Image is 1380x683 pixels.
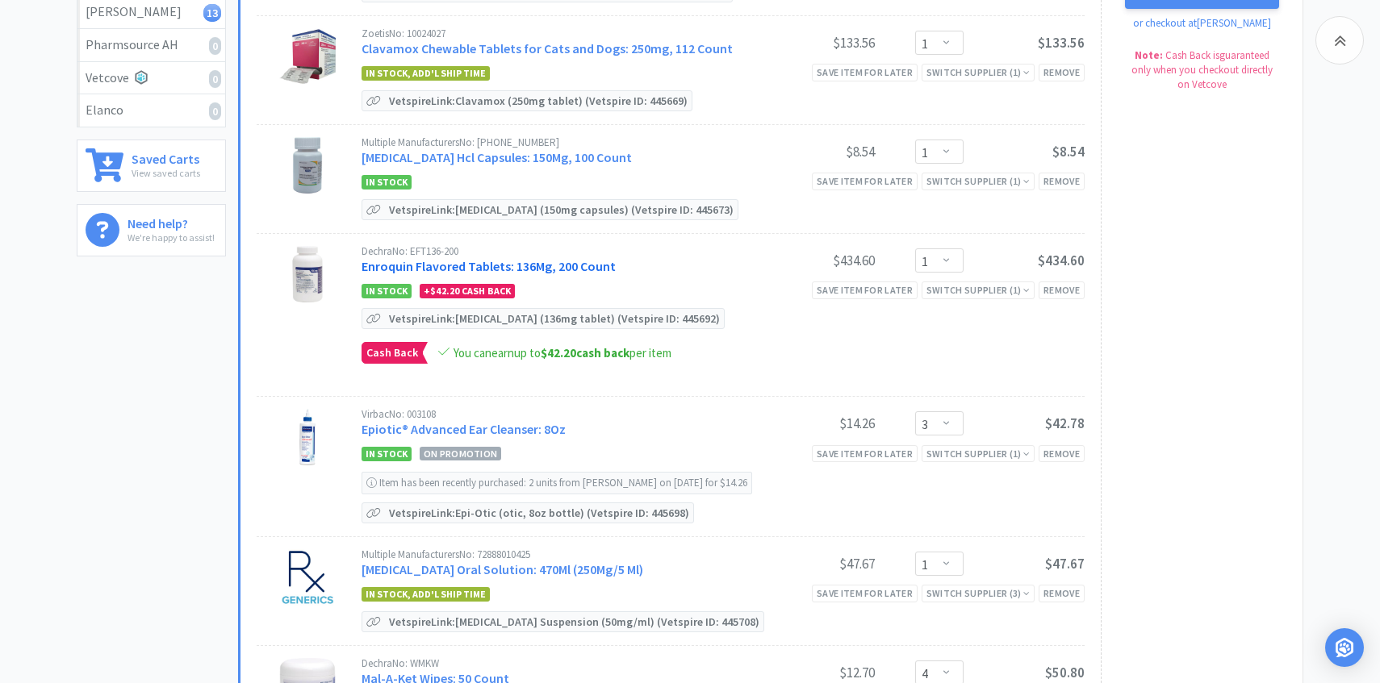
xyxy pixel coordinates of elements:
p: Vetspire Link: [MEDICAL_DATA] (150mg capsules) (Vetspire ID: 445673) [385,200,738,219]
div: Open Intercom Messenger [1325,628,1364,667]
div: Multiple Manufacturers No: [PHONE_NUMBER] [362,137,754,148]
a: Epiotic® Advanced Ear Cleanser: 8Oz [362,421,566,437]
div: Switch Supplier ( 1 ) [926,282,1030,298]
div: Save item for later [812,173,918,189]
span: You can earn up to per item [454,345,671,360]
div: $133.56 [754,33,875,52]
p: View saved carts [132,165,200,181]
div: Save item for later [812,585,918,602]
span: $42.20 [430,285,459,297]
div: Save item for later [812,281,918,298]
i: 13 [203,4,221,22]
div: Remove [1039,585,1085,602]
span: Cash Back is guaranteed only when you checkout directly on Vetcove [1131,48,1273,91]
div: Switch Supplier ( 1 ) [926,65,1030,80]
div: Switch Supplier ( 1 ) [926,446,1030,461]
h6: Need help? [128,213,215,230]
div: Remove [1039,64,1085,81]
span: $8.54 [1052,143,1085,160]
span: In Stock [362,284,412,298]
img: be75f520e2464e2c94ea7f040e8c9bd9_81625.jpeg [279,409,336,465]
strong: Note: [1135,48,1163,62]
div: $14.26 [754,414,875,433]
span: In Stock [362,175,412,189]
a: Pharmsource AH0 [77,29,225,62]
img: aabdd09a8a494d55ad89555508c43c16_394185.jpeg [279,137,336,194]
span: In stock, add'l ship time [362,587,490,602]
div: Switch Supplier ( 1 ) [926,173,1030,189]
div: Pharmsource AH [86,35,217,56]
div: Remove [1039,173,1085,189]
div: Vetcove [86,68,217,89]
div: Virbac No: 003108 [362,409,754,419]
span: $133.56 [1038,34,1085,52]
div: $8.54 [754,142,875,161]
div: Multiple Manufacturers No: 72888010425 [362,549,754,560]
img: 6bfc34df1d7f42ef92bc53ba9ab6a7fc_454208.jpeg [279,28,336,85]
p: Vetspire Link: Clavamox (250mg tablet) (Vetspire ID: 445669) [385,91,692,110]
div: Elanco [86,100,217,121]
i: 0 [209,37,221,55]
img: 7e5aa1f76aa74d9094328011733fe9e6_798615.jpeg [279,549,336,606]
span: $42.78 [1045,414,1085,432]
span: Cash Back [362,343,422,363]
div: Remove [1039,281,1085,298]
span: $42.20 [541,345,576,360]
i: 0 [209,70,221,88]
div: Dechra No: EFT136-200 [362,246,754,256]
div: Dechra No: WMKW [362,658,754,668]
span: $47.67 [1045,555,1085,573]
p: Vetspire Link: [MEDICAL_DATA] Suspension (50mg/ml) (Vetspire ID: 445708) [385,612,763,631]
a: Saved CartsView saved carts [77,140,226,192]
div: $12.70 [754,663,875,682]
div: $47.67 [754,554,875,573]
div: Switch Supplier ( 3 ) [926,585,1030,601]
div: $434.60 [754,251,875,270]
div: Save item for later [812,64,918,81]
div: [PERSON_NAME] [86,2,217,23]
img: 5b676c59b52f49a5928a4331f9f9ecd2_479333.jpeg [279,246,336,302]
a: Clavamox Chewable Tablets for Cats and Dogs: 250mg, 112 Count [362,40,733,56]
div: Remove [1039,445,1085,462]
span: On Promotion [420,447,501,460]
a: Enroquin Flavored Tablets: 136Mg, 200 Count [362,258,616,274]
span: In stock, add'l ship time [362,66,490,81]
a: [MEDICAL_DATA] Hcl Capsules: 150Mg, 100 Count [362,149,632,165]
div: Zoetis No: 10024027 [362,28,754,39]
a: or checkout at [PERSON_NAME] [1133,16,1271,30]
h6: Saved Carts [132,148,200,165]
div: Item has been recently purchased: 2 units from [PERSON_NAME] on [DATE] for $14.26 [362,472,752,494]
div: + Cash Back [420,284,515,298]
a: Vetcove0 [77,62,225,95]
p: Vetspire Link: Epi-Otic (otic, 8oz bottle) (Vetspire ID: 445698) [385,503,693,523]
span: $434.60 [1038,252,1085,269]
strong: cash back [541,345,629,360]
span: $50.80 [1045,664,1085,681]
span: In Stock [362,447,412,461]
a: Elanco0 [77,94,225,127]
a: [MEDICAL_DATA] Oral Solution: 470Ml (250Mg/5 Ml) [362,561,643,577]
p: We're happy to assist! [128,230,215,245]
div: Save item for later [812,445,918,462]
p: Vetspire Link: [MEDICAL_DATA] (136mg tablet) (Vetspire ID: 445692) [385,309,724,328]
i: 0 [209,102,221,120]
